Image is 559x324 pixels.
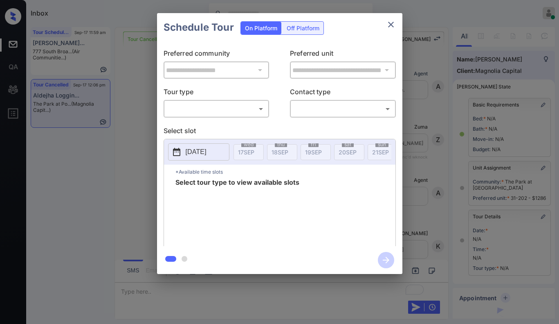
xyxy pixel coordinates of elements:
h2: Schedule Tour [157,13,240,42]
div: On Platform [241,22,281,34]
p: Preferred community [164,48,269,61]
p: Preferred unit [290,48,396,61]
span: Select tour type to view available slots [175,179,299,245]
p: *Available time slots [175,165,395,179]
p: Tour type [164,87,269,100]
button: [DATE] [168,143,229,161]
div: Off Platform [283,22,323,34]
p: Contact type [290,87,396,100]
p: Select slot [164,126,396,139]
p: [DATE] [186,147,207,157]
button: close [383,16,399,33]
